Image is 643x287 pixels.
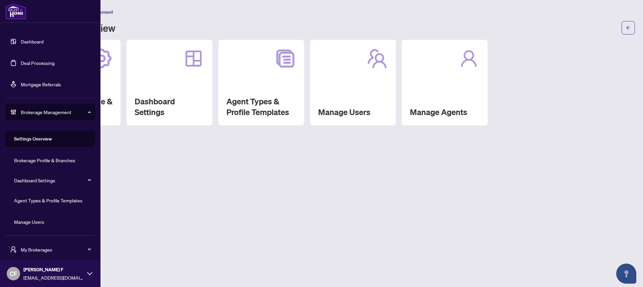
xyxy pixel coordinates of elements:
a: Dashboard [21,38,44,44]
span: user-switch [10,246,17,253]
span: CF [10,269,17,278]
a: Settings Overview [14,136,52,142]
h2: Agent Types & Profile Templates [226,96,296,117]
h2: Dashboard Settings [135,96,204,117]
a: Dashboard Settings [14,177,55,183]
a: Brokerage Profile & Branches [14,157,75,163]
button: Open asap [616,264,636,284]
a: Manage Users [14,219,44,225]
a: Deal Processing [21,60,55,66]
span: [PERSON_NAME] F [23,266,84,273]
a: Agent Types & Profile Templates [14,197,82,203]
span: Brokerage Management [21,108,90,116]
span: arrow-left [626,25,631,30]
span: [EMAIL_ADDRESS][DOMAIN_NAME] [23,274,84,281]
a: Mortgage Referrals [21,81,61,87]
h2: Manage Users [318,107,388,117]
span: My Brokerages [21,246,90,253]
img: logo [5,3,26,19]
h2: Manage Agents [410,107,480,117]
